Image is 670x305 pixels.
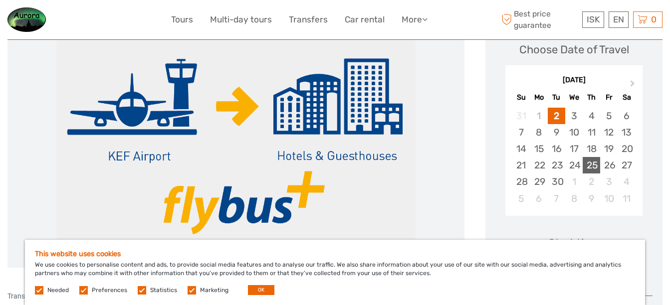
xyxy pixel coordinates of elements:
[583,190,600,207] div: Choose Thursday, October 9th, 2025
[600,108,618,124] div: Choose Friday, September 5th, 2025
[512,141,530,157] div: Choose Sunday, September 14th, 2025
[565,141,583,157] div: Choose Wednesday, September 17th, 2025
[565,91,583,104] div: We
[530,91,548,104] div: Mo
[618,124,635,141] div: Choose Saturday, September 13th, 2025
[583,108,600,124] div: Choose Thursday, September 4th, 2025
[530,108,548,124] div: Not available Monday, September 1st, 2025
[600,124,618,141] div: Choose Friday, September 12th, 2025
[512,157,530,173] div: Choose Sunday, September 21st, 2025
[618,173,635,190] div: Choose Saturday, October 4th, 2025
[583,91,600,104] div: Th
[583,173,600,190] div: Choose Thursday, October 2nd, 2025
[519,42,629,57] div: Choose Date of Travel
[512,124,530,141] div: Choose Sunday, September 7th, 2025
[548,157,565,173] div: Choose Tuesday, September 23rd, 2025
[512,190,530,207] div: Choose Sunday, October 5th, 2025
[600,141,618,157] div: Choose Friday, September 19th, 2025
[530,157,548,173] div: Choose Monday, September 22nd, 2025
[583,141,600,157] div: Choose Thursday, September 18th, 2025
[618,91,635,104] div: Sa
[499,8,580,30] span: Best price guarantee
[618,141,635,157] div: Choose Saturday, September 20th, 2025
[345,12,385,27] a: Car rental
[583,157,600,173] div: Choose Thursday, September 25th, 2025
[289,12,328,27] a: Transfers
[600,190,618,207] div: Choose Friday, October 10th, 2025
[7,7,46,32] img: Guesthouse information
[530,141,548,157] div: Choose Monday, September 15th, 2025
[248,285,274,295] button: OK
[25,240,645,305] div: We use cookies to personalise content and ads, to provide social media features and to analyse ou...
[548,173,565,190] div: Choose Tuesday, September 30th, 2025
[565,190,583,207] div: Choose Wednesday, October 8th, 2025
[548,190,565,207] div: Choose Tuesday, October 7th, 2025
[609,11,629,28] div: EN
[512,173,530,190] div: Choose Sunday, September 28th, 2025
[210,12,272,27] a: Multi-day tours
[92,286,127,295] label: Preferences
[587,14,600,24] span: ISK
[600,91,618,104] div: Fr
[512,91,530,104] div: Su
[618,157,635,173] div: Choose Saturday, September 27th, 2025
[7,292,221,300] span: Transfer from [GEOGRAPHIC_DATA] to
[56,23,416,263] img: a771a4b2aca44685afd228bf32f054e4_main_slider.png
[200,286,228,295] label: Marketing
[548,91,565,104] div: Tu
[512,108,530,124] div: Not available Sunday, August 31st, 2025
[626,78,642,94] button: Next Month
[565,124,583,141] div: Choose Wednesday, September 10th, 2025
[548,141,565,157] div: Choose Tuesday, September 16th, 2025
[402,12,428,27] a: More
[618,190,635,207] div: Choose Saturday, October 11th, 2025
[505,75,643,86] div: [DATE]
[115,15,127,27] button: Open LiveChat chat widget
[565,108,583,124] div: Choose Wednesday, September 3rd, 2025
[47,286,69,295] label: Needed
[548,124,565,141] div: Choose Tuesday, September 9th, 2025
[565,157,583,173] div: Choose Wednesday, September 24th, 2025
[583,124,600,141] div: Choose Thursday, September 11th, 2025
[150,286,177,295] label: Statistics
[600,173,618,190] div: Choose Friday, October 3rd, 2025
[650,14,658,24] span: 0
[508,108,639,207] div: month 2025-09
[600,157,618,173] div: Choose Friday, September 26th, 2025
[548,235,600,251] div: Start time
[35,250,635,258] h5: This website uses cookies
[14,17,113,25] p: We're away right now. Please check back later!
[171,12,193,27] a: Tours
[530,173,548,190] div: Choose Monday, September 29th, 2025
[530,190,548,207] div: Choose Monday, October 6th, 2025
[530,124,548,141] div: Choose Monday, September 8th, 2025
[618,108,635,124] div: Choose Saturday, September 6th, 2025
[565,173,583,190] div: Choose Wednesday, October 1st, 2025
[548,108,565,124] div: Choose Tuesday, September 2nd, 2025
